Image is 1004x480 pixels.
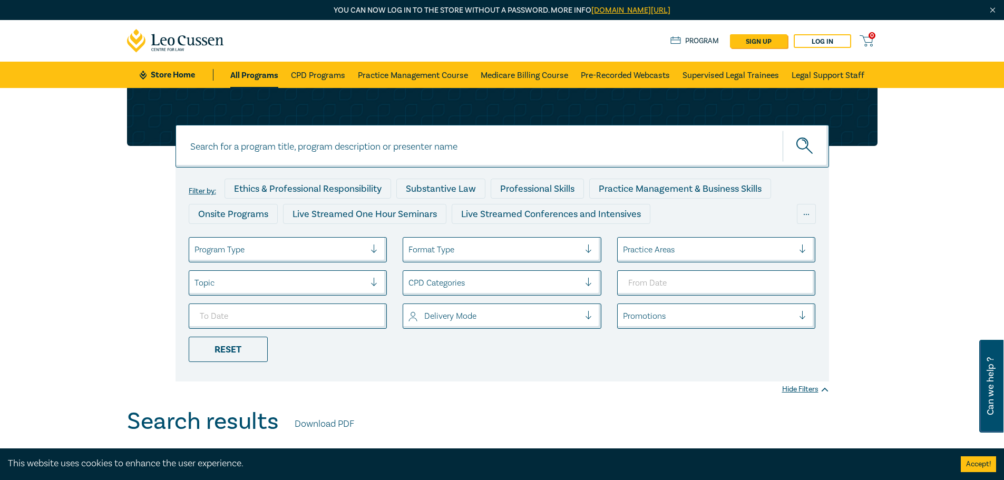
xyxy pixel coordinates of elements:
input: select [408,277,411,289]
div: ... [797,204,816,224]
div: Hide Filters [782,384,829,395]
img: Close [988,6,997,15]
div: Reset [189,337,268,362]
input: Search for a program title, program description or presenter name [176,125,829,168]
div: National Programs [608,229,705,249]
div: Live Streamed One Hour Seminars [283,204,446,224]
input: select [194,244,197,256]
div: Onsite Programs [189,204,278,224]
div: This website uses cookies to enhance the user experience. [8,457,945,471]
a: Program [670,35,719,47]
input: From Date [617,270,816,296]
input: To Date [189,303,387,329]
div: Ethics & Professional Responsibility [225,179,391,199]
a: sign up [730,34,787,48]
input: select [408,244,411,256]
span: 0 [869,32,875,39]
button: Accept cookies [961,456,996,472]
a: CPD Programs [291,62,345,88]
div: 10 CPD Point Packages [488,229,603,249]
a: [DOMAIN_NAME][URL] [591,5,670,15]
input: select [408,310,411,322]
input: select [194,277,197,289]
a: Legal Support Staff [792,62,864,88]
div: Live Streamed Conferences and Intensives [452,204,650,224]
div: Substantive Law [396,179,485,199]
div: Pre-Recorded Webcasts [361,229,482,249]
a: Log in [794,34,851,48]
a: Supervised Legal Trainees [683,62,779,88]
label: Filter by: [189,187,216,195]
p: You can now log in to the store without a password. More info [127,5,878,16]
div: Professional Skills [491,179,584,199]
a: Practice Management Course [358,62,468,88]
a: Medicare Billing Course [481,62,568,88]
a: Pre-Recorded Webcasts [581,62,670,88]
a: Download PDF [295,417,354,431]
div: Live Streamed Practical Workshops [189,229,356,249]
h1: Search results [127,408,279,435]
span: Can we help ? [986,346,996,426]
a: All Programs [230,62,278,88]
input: select [623,310,625,322]
a: Store Home [140,69,213,81]
input: select [623,244,625,256]
div: Practice Management & Business Skills [589,179,771,199]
